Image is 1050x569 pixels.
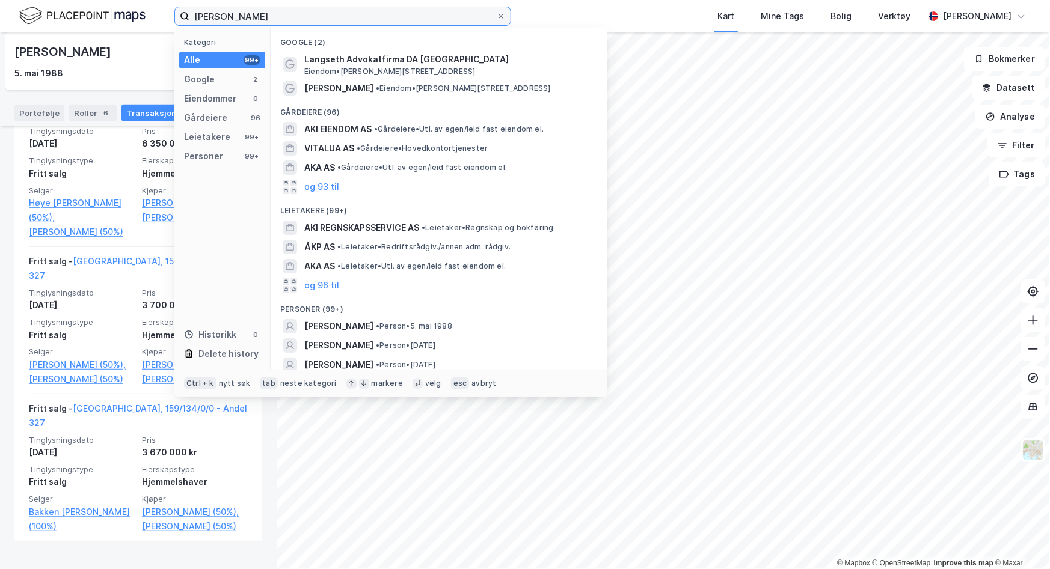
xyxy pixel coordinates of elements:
[198,347,259,361] div: Delete history
[14,66,63,81] div: 5. mai 1988
[975,105,1045,129] button: Analyse
[184,130,230,144] div: Leietakere
[451,377,470,389] div: esc
[29,156,135,166] span: Tinglysningstype
[142,288,248,298] span: Pris
[376,84,551,93] span: Eiendom • [PERSON_NAME][STREET_ADDRESS]
[1022,439,1045,461] img: Z
[990,511,1050,569] div: Kontrollprogram for chat
[142,210,248,225] a: [PERSON_NAME] (50%)
[29,505,135,534] a: Bakken [PERSON_NAME] (100%)
[29,358,135,372] a: [PERSON_NAME] (50%),
[251,113,260,123] div: 96
[837,559,870,567] a: Mapbox
[422,223,425,232] span: •
[29,328,135,342] div: Fritt salg
[29,126,135,136] span: Tinglysningsdato
[184,377,216,389] div: Ctrl + k
[830,9,852,23] div: Bolig
[304,122,372,136] span: AKI EIENDOM AS
[142,519,248,534] a: [PERSON_NAME] (50%)
[29,403,247,428] a: [GEOGRAPHIC_DATA], 159/134/0/0 - Andel 327
[29,317,135,327] span: Tinglysningstype
[184,72,215,87] div: Google
[271,98,607,120] div: Gårdeiere (96)
[271,196,607,218] div: Leietakere (99+)
[29,475,135,489] div: Fritt salg
[717,9,734,23] div: Kart
[14,42,113,61] div: [PERSON_NAME]
[304,278,339,293] button: og 96 til
[29,298,135,312] div: [DATE]
[142,156,248,166] span: Eierskapstype
[189,7,496,25] input: Søk på adresse, matrikkel, gårdeiere, leietakere eller personer
[337,242,341,251] span: •
[142,358,248,372] a: [PERSON_NAME] (50%),
[471,379,496,388] div: avbryt
[219,379,251,388] div: nytt søk
[374,124,544,134] span: Gårdeiere • Utl. av egen/leid fast eiendom el.
[29,347,135,357] span: Selger
[376,321,379,330] span: •
[244,151,260,161] div: 99+
[69,105,117,121] div: Roller
[304,180,339,194] button: og 93 til
[357,144,488,153] span: Gårdeiere • Hovedkontortjenester
[29,186,135,196] span: Selger
[987,133,1045,157] button: Filter
[29,166,135,181] div: Fritt salg
[337,261,341,270] span: •
[14,105,64,121] div: Portefølje
[142,445,248,460] div: 3 670 000 kr
[251,94,260,103] div: 0
[337,163,507,172] span: Gårdeiere • Utl. av egen/leid fast eiendom el.
[304,160,335,175] span: AKA AS
[29,256,247,281] a: [GEOGRAPHIC_DATA], 159/134/0/0 - Andel 327
[29,435,135,445] span: Tinglysningsdato
[142,126,248,136] span: Pris
[29,225,135,239] a: [PERSON_NAME] (50%)
[100,107,112,119] div: 6
[184,111,227,125] div: Gårdeiere
[142,464,248,475] span: Eierskapstype
[142,328,248,342] div: Hjemmelshaver
[251,75,260,84] div: 2
[29,445,135,460] div: [DATE]
[29,372,135,386] a: [PERSON_NAME] (50%)
[142,186,248,196] span: Kjøper
[372,379,403,388] div: markere
[376,321,452,331] span: Person • 5. mai 1988
[142,494,248,504] span: Kjøper
[184,327,236,342] div: Historikk
[761,9,804,23] div: Mine Tags
[271,295,607,317] div: Personer (99+)
[376,341,379,350] span: •
[260,377,278,389] div: tab
[425,379,441,388] div: velg
[304,81,373,96] span: [PERSON_NAME]
[374,124,378,133] span: •
[29,288,135,298] span: Tinglysningsdato
[142,505,248,519] a: [PERSON_NAME] (50%),
[376,360,379,369] span: •
[878,9,910,23] div: Verktøy
[184,149,223,163] div: Personer
[304,358,373,372] span: [PERSON_NAME]
[244,132,260,142] div: 99+
[304,338,373,353] span: [PERSON_NAME]
[29,136,135,151] div: [DATE]
[142,475,248,489] div: Hjemmelshaver
[304,52,593,67] span: Langseth Advokatfirma DA [GEOGRAPHIC_DATA]
[142,317,248,327] span: Eierskapstype
[29,254,248,288] div: Fritt salg -
[964,47,1045,71] button: Bokmerker
[29,464,135,475] span: Tinglysningstype
[184,53,200,67] div: Alle
[304,221,419,235] span: AKI REGNSKAPSSERVICE AS
[142,435,248,445] span: Pris
[304,67,475,76] span: Eiendom • [PERSON_NAME][STREET_ADDRESS]
[29,196,135,225] a: Høye [PERSON_NAME] (50%),
[934,559,993,567] a: Improve this map
[142,298,248,312] div: 3 700 000 kr
[244,55,260,65] div: 99+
